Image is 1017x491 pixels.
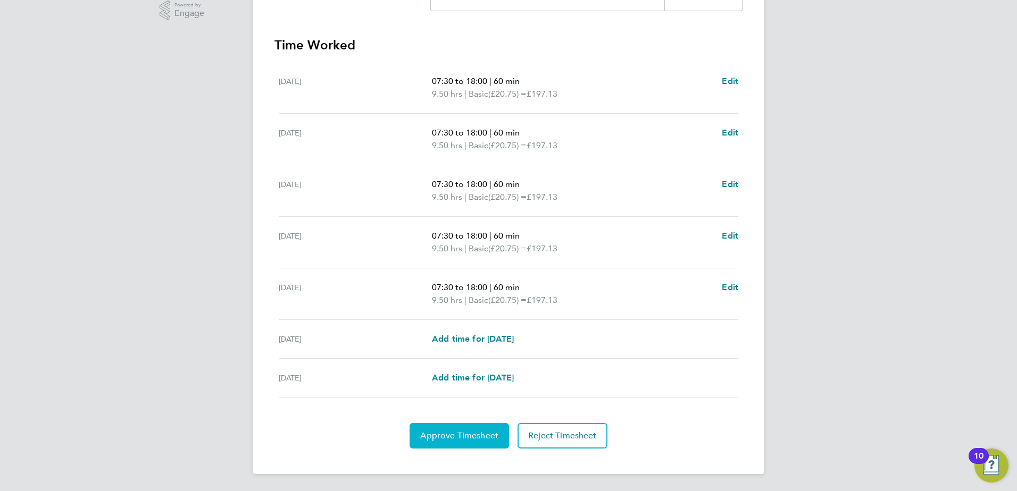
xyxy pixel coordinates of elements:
[432,371,514,384] a: Add time for [DATE]
[432,334,514,344] span: Add time for [DATE]
[432,192,462,202] span: 9.50 hrs
[527,89,557,99] span: £197.13
[488,295,527,305] span: (£20.75) =
[279,178,432,204] div: [DATE]
[494,282,520,292] span: 60 min
[432,76,487,86] span: 07:30 to 18:00
[489,179,491,189] span: |
[722,179,738,189] span: Edit
[464,295,466,305] span: |
[160,1,205,21] a: Powered byEngage
[722,75,738,88] a: Edit
[974,448,1008,482] button: Open Resource Center, 10 new notifications
[527,192,557,202] span: £197.13
[432,282,487,292] span: 07:30 to 18:00
[279,75,432,100] div: [DATE]
[464,243,466,253] span: |
[432,140,462,150] span: 9.50 hrs
[974,456,983,470] div: 10
[494,128,520,138] span: 60 min
[722,126,738,139] a: Edit
[279,126,432,152] div: [DATE]
[274,37,743,54] h3: Time Worked
[469,191,488,204] span: Basic
[432,333,514,345] a: Add time for [DATE]
[469,88,488,100] span: Basic
[432,179,487,189] span: 07:30 to 18:00
[494,179,520,189] span: 60 min
[494,231,520,241] span: 60 min
[722,231,738,241] span: Edit
[527,243,557,253] span: £197.13
[489,128,491,138] span: |
[410,423,509,448] button: Approve Timesheet
[464,140,466,150] span: |
[279,281,432,307] div: [DATE]
[489,282,491,292] span: |
[488,140,527,150] span: (£20.75) =
[432,295,462,305] span: 9.50 hrs
[432,243,462,253] span: 9.50 hrs
[469,242,488,255] span: Basic
[488,192,527,202] span: (£20.75) =
[279,333,432,345] div: [DATE]
[279,371,432,384] div: [DATE]
[432,89,462,99] span: 9.50 hrs
[527,140,557,150] span: £197.13
[464,89,466,99] span: |
[489,76,491,86] span: |
[432,373,514,383] span: Add time for [DATE]
[518,423,607,448] button: Reject Timesheet
[527,295,557,305] span: £197.13
[722,230,738,242] a: Edit
[464,192,466,202] span: |
[469,294,488,307] span: Basic
[528,430,597,441] span: Reject Timesheet
[469,139,488,152] span: Basic
[432,231,487,241] span: 07:30 to 18:00
[722,281,738,294] a: Edit
[494,76,520,86] span: 60 min
[722,128,738,138] span: Edit
[722,282,738,292] span: Edit
[174,9,204,18] span: Engage
[279,230,432,255] div: [DATE]
[488,243,527,253] span: (£20.75) =
[488,89,527,99] span: (£20.75) =
[420,430,498,441] span: Approve Timesheet
[489,231,491,241] span: |
[722,178,738,191] a: Edit
[174,1,204,10] span: Powered by
[722,76,738,86] span: Edit
[432,128,487,138] span: 07:30 to 18:00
